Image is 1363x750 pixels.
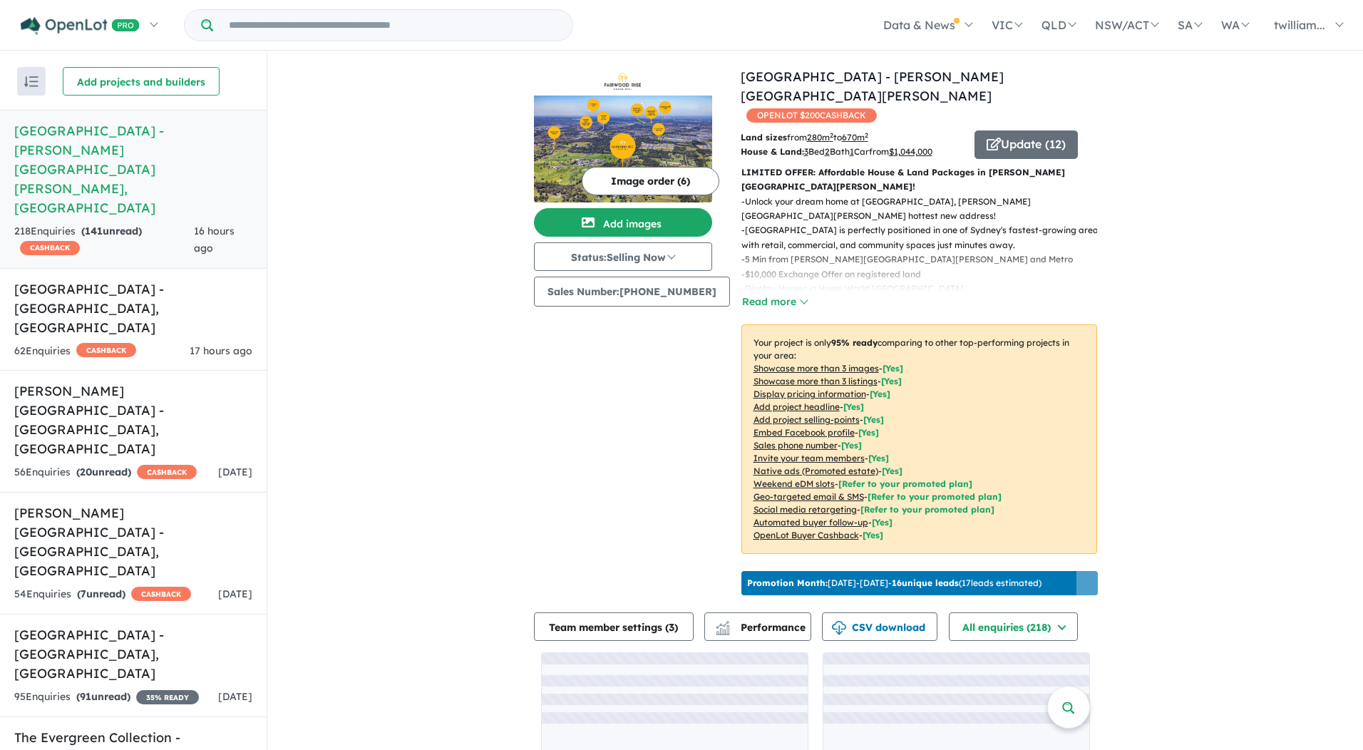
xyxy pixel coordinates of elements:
u: Add project selling-points [753,414,860,425]
span: 35 % READY [136,690,199,704]
span: [Yes] [882,466,902,476]
span: [ Yes ] [863,414,884,425]
span: [DATE] [218,690,252,703]
img: Fairwood Rise Estate - Rouse Hill [534,96,712,202]
u: Weekend eDM slots [753,478,835,489]
u: Invite your team members [753,453,865,463]
u: Sales phone number [753,440,838,451]
b: 95 % ready [831,337,878,348]
span: 3 [669,621,674,634]
span: 16 hours ago [194,225,235,255]
img: download icon [832,621,846,635]
span: [ Yes ] [858,427,879,438]
strong: ( unread) [81,225,142,237]
u: Showcase more than 3 listings [753,376,878,386]
span: 91 [80,690,91,703]
div: 54 Enquir ies [14,586,191,603]
button: Performance [704,612,811,641]
u: Automated buyer follow-up [753,517,868,528]
sup: 2 [865,131,868,139]
b: 16 unique leads [892,577,959,588]
span: [ Yes ] [881,376,902,386]
h5: [PERSON_NAME][GEOGRAPHIC_DATA] - [GEOGRAPHIC_DATA] , [GEOGRAPHIC_DATA] [14,503,252,580]
button: Add images [534,208,712,237]
p: Bed Bath Car from [741,145,964,159]
b: Land sizes [741,132,787,143]
u: 280 m [807,132,833,143]
sup: 2 [830,131,833,139]
span: to [833,132,868,143]
u: 3 [804,146,808,157]
span: [ Yes ] [883,363,903,374]
span: CASHBACK [76,343,136,357]
h5: [GEOGRAPHIC_DATA] - [GEOGRAPHIC_DATA] , [GEOGRAPHIC_DATA] [14,625,252,683]
span: [Refer to your promoted plan] [868,491,1002,502]
button: Update (12) [974,130,1078,159]
u: Geo-targeted email & SMS [753,491,864,502]
strong: ( unread) [76,690,130,703]
span: OPENLOT $ 200 CASHBACK [746,108,877,123]
u: Social media retargeting [753,504,857,515]
strong: ( unread) [76,466,131,478]
span: 20 [80,466,92,478]
button: Read more [741,294,808,310]
b: Promotion Month: [747,577,828,588]
span: [ Yes ] [841,440,862,451]
p: - Display Homes in Home World [GEOGRAPHIC_DATA] [741,282,1109,296]
a: Fairwood Rise Estate - Rouse Hill LogoFairwood Rise Estate - Rouse Hill [534,67,712,202]
span: CASHBACK [137,465,197,479]
u: OpenLot Buyer Cashback [753,530,859,540]
img: Openlot PRO Logo White [21,17,140,35]
button: Status:Selling Now [534,242,712,271]
img: line-chart.svg [716,621,729,629]
p: - [GEOGRAPHIC_DATA] is perfectly positioned in one of Sydney's fastest-growing areas, with retail... [741,223,1109,252]
div: 218 Enquir ies [14,223,194,257]
span: 17 hours ago [190,344,252,357]
p: - Unlock your dream home at [GEOGRAPHIC_DATA], [PERSON_NAME][GEOGRAPHIC_DATA][PERSON_NAME] hottes... [741,195,1109,224]
span: twilliam... [1274,18,1325,32]
u: Native ads (Promoted estate) [753,466,878,476]
p: LIMITED OFFER: Affordable House & Land Packages in [PERSON_NAME][GEOGRAPHIC_DATA][PERSON_NAME]! [741,165,1097,195]
span: CASHBACK [20,241,80,255]
img: sort.svg [24,76,38,87]
div: 62 Enquir ies [14,343,136,360]
h5: [GEOGRAPHIC_DATA] - [PERSON_NAME][GEOGRAPHIC_DATA][PERSON_NAME] , [GEOGRAPHIC_DATA] [14,121,252,217]
p: Your project is only comparing to other top-performing projects in your area: - - - - - - - - - -... [741,324,1097,554]
u: Display pricing information [753,389,866,399]
span: [Refer to your promoted plan] [838,478,972,489]
span: Performance [718,621,806,634]
button: Add projects and builders [63,67,220,96]
u: $ 1,044,000 [889,146,932,157]
u: 670 m [842,132,868,143]
h5: [PERSON_NAME][GEOGRAPHIC_DATA] - [GEOGRAPHIC_DATA] , [GEOGRAPHIC_DATA] [14,381,252,458]
img: bar-chart.svg [716,625,730,635]
b: House & Land: [741,146,804,157]
u: Embed Facebook profile [753,427,855,438]
button: All enquiries (218) [949,612,1078,641]
span: 7 [81,587,86,600]
a: [GEOGRAPHIC_DATA] - [PERSON_NAME][GEOGRAPHIC_DATA][PERSON_NAME] [741,68,1004,104]
div: 95 Enquir ies [14,689,199,706]
img: Fairwood Rise Estate - Rouse Hill Logo [540,73,706,90]
span: [Refer to your promoted plan] [860,504,994,515]
p: - $10,000 Exchange Offer on registered land [741,267,1109,282]
span: [ Yes ] [868,453,889,463]
span: [Yes] [872,517,893,528]
p: [DATE] - [DATE] - ( 17 leads estimated) [747,577,1041,590]
span: CASHBACK [131,587,191,601]
p: from [741,130,964,145]
input: Try estate name, suburb, builder or developer [216,10,570,41]
span: [DATE] [218,466,252,478]
p: - 5 Min from [PERSON_NAME][GEOGRAPHIC_DATA][PERSON_NAME] and Metro [741,252,1109,267]
u: Showcase more than 3 images [753,363,879,374]
button: CSV download [822,612,937,641]
u: Add project headline [753,401,840,412]
span: [Yes] [863,530,883,540]
button: Image order (6) [582,167,719,195]
span: [ Yes ] [870,389,890,399]
span: [DATE] [218,587,252,600]
u: 2 [825,146,830,157]
u: 1 [850,146,854,157]
strong: ( unread) [77,587,125,600]
span: [ Yes ] [843,401,864,412]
